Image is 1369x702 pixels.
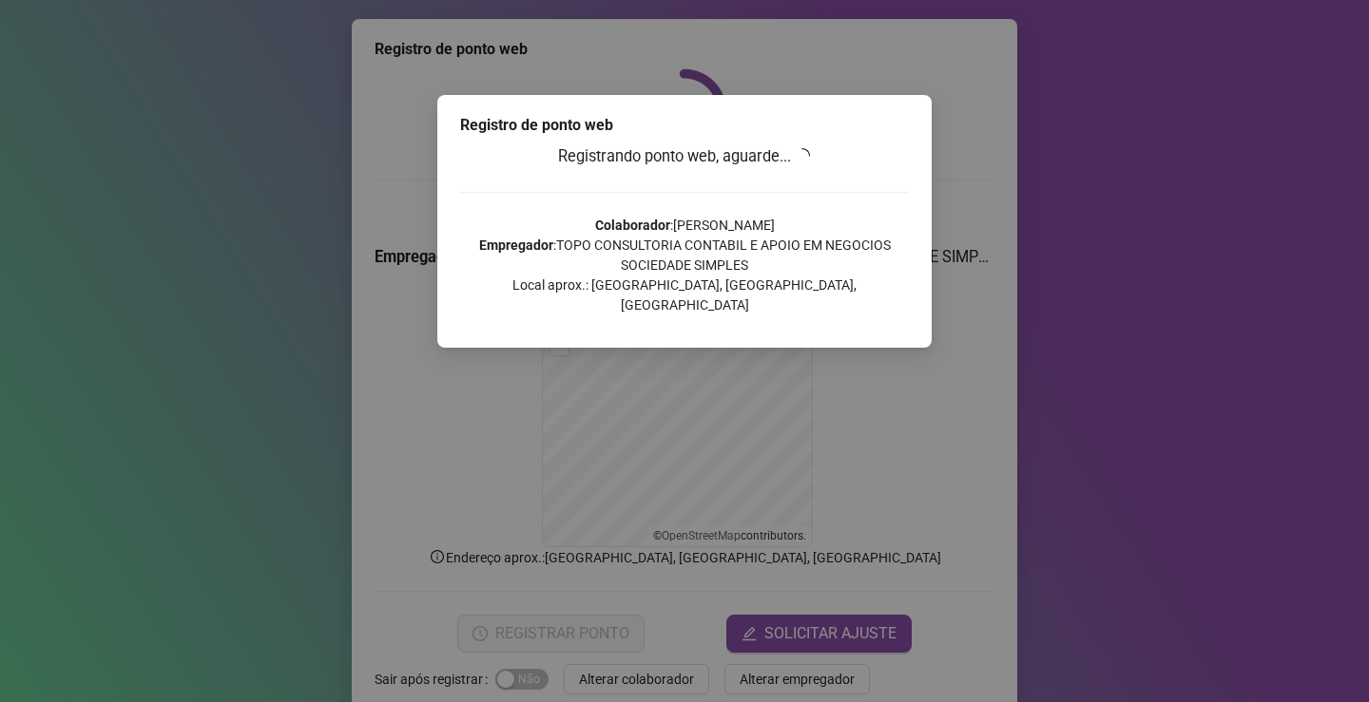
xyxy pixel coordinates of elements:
[795,147,812,164] span: loading
[479,237,553,253] strong: Empregador
[460,144,909,169] h3: Registrando ponto web, aguarde...
[460,216,909,315] p: : [PERSON_NAME] : TOPO CONSULTORIA CONTABIL E APOIO EM NEGOCIOS SOCIEDADE SIMPLES Local aprox.: [...
[460,114,909,137] div: Registro de ponto web
[595,218,670,233] strong: Colaborador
